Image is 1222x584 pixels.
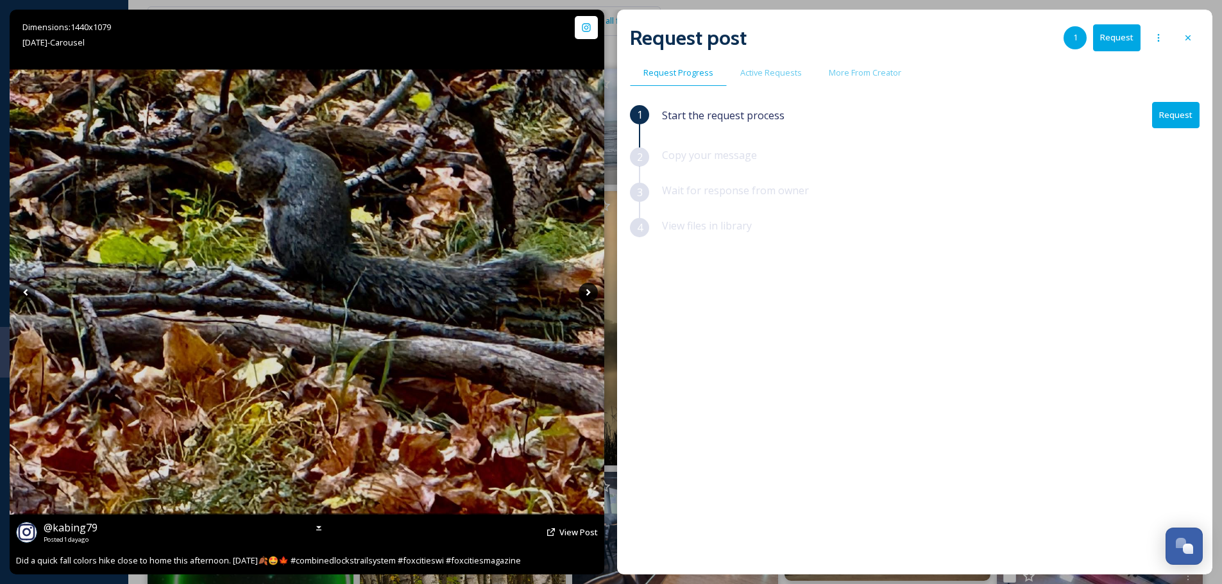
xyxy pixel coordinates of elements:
[662,219,752,233] span: View files in library
[559,526,598,538] a: View Post
[643,67,713,79] span: Request Progress
[22,21,111,33] span: Dimensions: 1440 x 1079
[637,149,643,165] span: 2
[662,108,785,123] span: Start the request process
[740,67,802,79] span: Active Requests
[1152,102,1200,128] button: Request
[10,69,604,515] img: Did a quick fall colors hike close to home this afternoon. 10/11/2025🍂🤩🍁 #combinedlockstrailsyste...
[662,148,757,162] span: Copy your message
[1073,31,1078,44] span: 1
[637,107,643,122] span: 1
[44,535,98,544] span: Posted 1 day ago
[44,520,98,535] a: @kabing79
[44,521,98,535] span: @ kabing79
[16,555,521,566] span: Did a quick fall colors hike close to home this afternoon. [DATE]🍂🤩🍁 #combinedlockstrailsystem #f...
[637,220,643,235] span: 4
[1093,24,1141,51] button: Request
[630,22,747,53] h2: Request post
[829,67,901,79] span: More From Creator
[637,185,643,200] span: 3
[22,37,85,48] span: [DATE] - Carousel
[662,183,809,197] span: Wait for response from owner
[559,526,598,538] span: View Post
[1166,528,1203,565] button: Open Chat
